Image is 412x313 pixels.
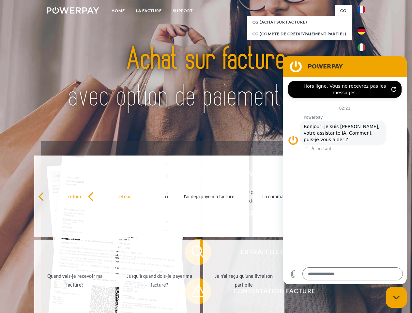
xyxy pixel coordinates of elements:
iframe: Bouton de lancement de la fenêtre de messagerie, conversation en cours [386,287,407,308]
img: logo-powerpay-white.svg [47,7,99,14]
a: CG (achat sur facture) [247,16,352,28]
div: J'ai déjà payé ma facture [172,192,245,201]
div: Je n'ai reçu qu'une livraison partielle [207,272,281,289]
img: fr [358,6,365,13]
a: LA FACTURE [130,5,167,17]
a: CG (Compte de crédit/paiement partiel) [247,28,352,40]
div: Quand vais-je recevoir ma facture? [38,272,112,289]
a: Support [167,5,198,17]
div: Jusqu'à quand dois-je payer ma facture? [123,272,196,289]
iframe: Fenêtre de messagerie [283,56,407,284]
div: retour [38,192,112,201]
a: Home [106,5,130,17]
img: it [358,43,365,51]
img: de [358,27,365,35]
div: La commande a été renvoyée [256,192,330,201]
img: title-powerpay_fr.svg [62,31,350,125]
div: retour [88,192,161,201]
a: CG [335,5,352,17]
